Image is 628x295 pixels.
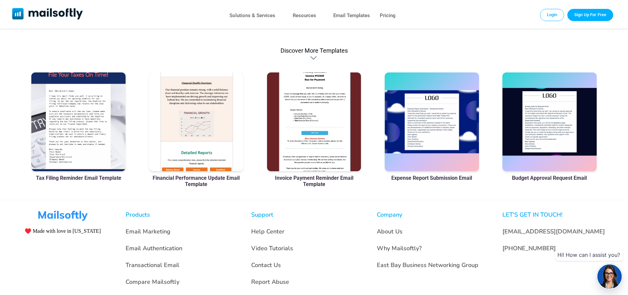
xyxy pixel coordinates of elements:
a: Financial Performance Update Email Template [149,175,243,187]
a: Transactional Email [126,261,179,269]
a: About Us [377,228,403,235]
a: Trial [567,9,613,21]
a: Mailsoftly [12,8,83,21]
a: Pricing [380,11,396,20]
a: Help Center [251,228,284,235]
a: Expense Report Submission Email [391,175,472,181]
a: [PHONE_NUMBER] [502,244,556,252]
a: Resources [293,11,316,20]
a: Why Mailsoftly? [377,244,422,252]
a: Budget Approval Request Email [512,175,587,181]
div: Discover More Templates [310,55,318,61]
a: Video Tutorials [251,244,293,252]
a: Tax Filing Reminder Email Template [36,175,121,181]
a: East Bay Business Networking Group [377,261,478,269]
div: Discover More Templates [281,47,348,54]
a: Email Templates [333,11,370,20]
a: Email Marketing [126,228,170,235]
a: Invoice Payment Reminder Email Template [267,175,361,187]
a: Login [540,9,564,21]
span: ♥️ Made with love in [US_STATE] [25,228,101,234]
div: Hi! How can I assist you? [555,249,623,261]
a: [EMAIL_ADDRESS][DOMAIN_NAME] [502,228,605,235]
a: Email Authentication [126,244,182,252]
a: Contact Us [251,261,281,269]
a: Report Abuse [251,278,289,286]
a: Compare Mailsoftly [126,278,179,286]
a: Solutions & Services [229,11,275,20]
